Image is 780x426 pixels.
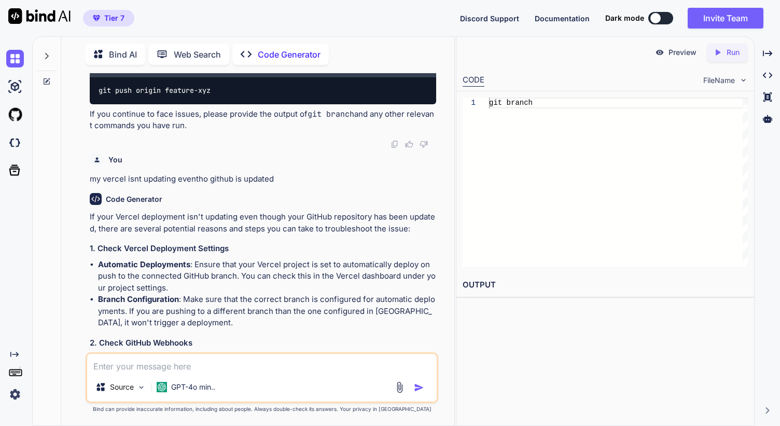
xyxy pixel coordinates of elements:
[535,13,590,24] button: Documentation
[739,76,748,85] img: chevron down
[90,243,436,255] h3: 1. Check Vercel Deployment Settings
[109,48,137,61] p: Bind AI
[90,211,436,235] p: If your Vercel deployment isn't updating even though your GitHub repository has been updated, the...
[90,108,436,132] p: If you continue to face issues, please provide the output of and any other relevant commands you ...
[405,140,413,148] img: like
[98,259,436,294] li: : Ensure that your Vercel project is set to automatically deploy on push to the connected GitHub ...
[463,98,476,108] div: 1
[137,383,146,392] img: Pick Models
[106,194,162,204] h6: Code Generator
[394,381,406,393] img: attachment
[605,13,644,23] span: Dark mode
[6,78,24,95] img: ai-studio
[98,294,436,329] li: : Make sure that the correct branch is configured for automatic deployments. If you are pushing t...
[108,155,122,165] h6: You
[463,74,484,87] div: CODE
[93,15,100,21] img: premium
[6,134,24,152] img: darkCloudIdeIcon
[6,106,24,123] img: githubLight
[414,382,424,393] img: icon
[308,109,354,119] code: git branch
[86,405,438,413] p: Bind can provide inaccurate information, including about people. Always double-check its answers....
[668,47,697,58] p: Preview
[420,140,428,148] img: dislike
[258,48,321,61] p: Code Generator
[460,13,519,24] button: Discord Support
[456,273,755,297] h2: OUTPUT
[6,50,24,67] img: chat
[655,48,664,57] img: preview
[98,85,212,96] code: git push origin feature-xyz
[110,382,134,392] p: Source
[83,10,134,26] button: premiumTier 7
[90,337,436,349] h3: 2. Check GitHub Webhooks
[90,173,436,185] p: my vercel isnt updating eventho github is updated
[98,294,179,304] strong: Branch Configuration
[171,382,215,392] p: GPT-4o min..
[157,382,167,392] img: GPT-4o mini
[8,8,71,24] img: Bind AI
[460,14,519,23] span: Discord Support
[489,99,533,107] span: git branch
[6,386,24,403] img: settings
[688,8,763,29] button: Invite Team
[104,13,124,23] span: Tier 7
[703,75,735,86] span: FileName
[727,47,740,58] p: Run
[98,259,190,269] strong: Automatic Deployments
[391,140,399,148] img: copy
[535,14,590,23] span: Documentation
[174,48,221,61] p: Web Search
